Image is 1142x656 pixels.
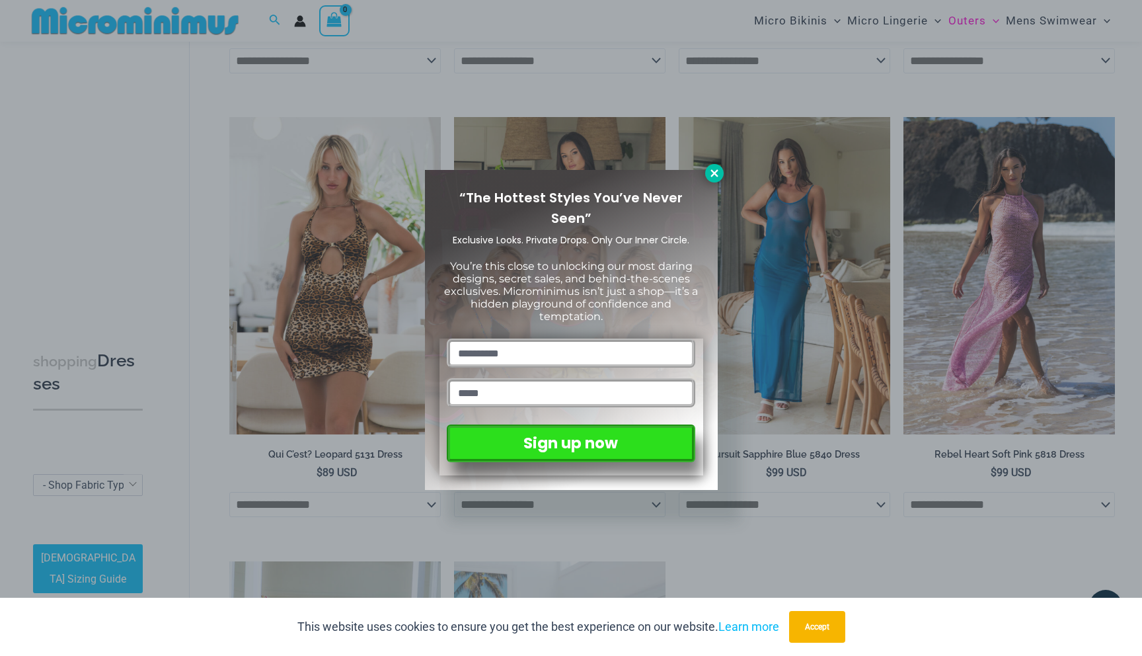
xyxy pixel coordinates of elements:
[447,425,695,462] button: Sign up now
[789,611,845,643] button: Accept
[297,617,779,637] p: This website uses cookies to ensure you get the best experience on our website.
[453,233,689,247] span: Exclusive Looks. Private Drops. Only Our Inner Circle.
[459,188,683,227] span: “The Hottest Styles You’ve Never Seen”
[705,164,724,183] button: Close
[718,620,779,634] a: Learn more
[444,260,698,323] span: You’re this close to unlocking our most daring designs, secret sales, and behind-the-scenes exclu...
